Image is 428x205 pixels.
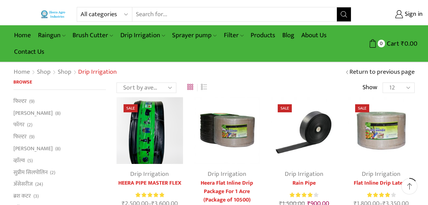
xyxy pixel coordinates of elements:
a: Home [11,27,34,44]
a: Brush Cutter [69,27,117,44]
a: Contact Us [11,44,48,60]
a: Sprayer pump [169,27,220,44]
a: [PERSON_NAME] [13,107,53,119]
a: Drip Irrigation [285,169,323,179]
span: Sale [124,104,138,112]
span: (24) [35,181,43,188]
a: 0 Cart ₹0.00 [358,37,417,50]
a: Drip Irrigation [208,169,246,179]
a: व्हाॅल्व [13,154,25,166]
a: Blog [279,27,298,44]
a: Home [13,68,30,77]
span: (8) [55,145,61,152]
a: HEERA PIPE MASTER FLEX [117,179,183,187]
span: Sale [355,104,369,112]
a: About Us [298,27,330,44]
a: Shop [37,68,51,77]
a: Sign in [362,8,423,21]
bdi: 0.00 [401,38,417,49]
span: Rated out of 5 [136,191,164,199]
h1: Drip Irrigation [78,68,117,76]
a: सुप्रीम सिलपोलिन [13,166,48,178]
span: Show [363,83,377,92]
a: Shop [57,68,72,77]
img: Flat Inline Drip Lateral [348,97,415,164]
nav: Breadcrumb [13,68,117,77]
a: Heera Flat Inline Drip Package For 1 Acre (Package of 10500) [194,179,260,204]
div: Rated 5.00 out of 5 [136,191,164,199]
a: फॉगर [13,119,25,131]
button: Search button [337,7,351,21]
a: Flat Inline Drip Lateral [348,179,415,187]
img: Flat Inline [194,97,260,164]
span: ₹ [401,38,404,49]
span: Sale [278,104,292,112]
a: Raingun [34,27,69,44]
a: Rain Pipe [271,179,337,187]
a: ब्रश कटर [13,190,31,202]
span: (9) [29,133,34,140]
input: Search for... [132,7,337,21]
span: (3) [33,193,39,200]
select: Shop order [117,82,176,93]
a: Drip Irrigation [130,169,169,179]
span: Rated out of 5 [290,191,313,199]
img: Heera Gold Krushi Pipe Black [117,97,183,164]
span: (5) [27,157,33,164]
a: [PERSON_NAME] [13,143,53,155]
div: Rated 4.00 out of 5 [367,191,396,199]
a: Return to previous page [350,68,415,77]
a: Drip Irrigation [362,169,401,179]
a: Drip Irrigation [117,27,169,44]
a: अ‍ॅसेसरीज [13,178,33,190]
span: Cart [385,39,399,48]
span: Sign in [403,10,423,19]
span: (2) [50,169,55,176]
span: (2) [27,121,32,128]
span: (9) [29,98,34,105]
a: फिल्टर [13,97,27,107]
img: Heera Rain Pipe [271,97,337,164]
a: फिल्टर [13,131,27,143]
span: 0 [378,40,385,47]
a: Products [247,27,279,44]
span: Browse [13,78,32,86]
a: Filter [220,27,247,44]
span: (8) [55,110,61,117]
div: Rated 4.13 out of 5 [290,191,318,199]
span: Rated out of 5 [367,191,390,199]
